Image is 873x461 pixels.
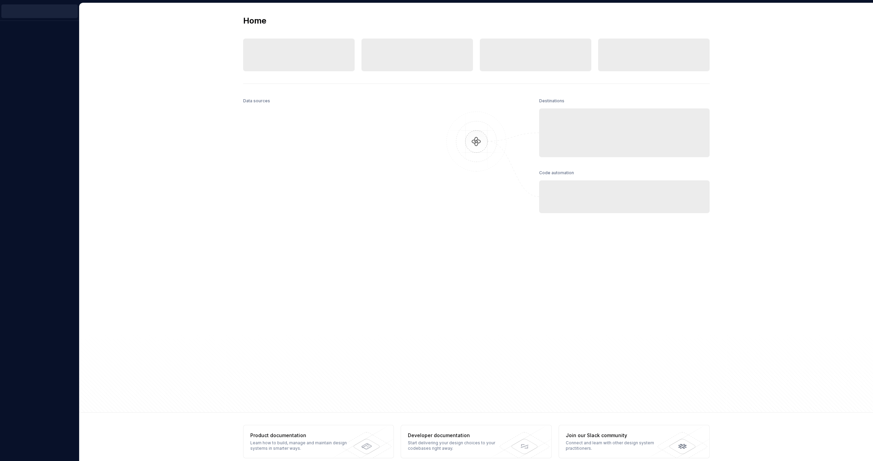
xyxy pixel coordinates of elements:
h2: Home [243,15,266,26]
div: Data sources [243,96,270,106]
div: Learn how to build, manage and maintain design systems in smarter ways. [250,440,350,451]
div: Code automation [539,168,574,178]
div: Developer documentation [408,432,507,439]
div: Start delivering your design choices to your codebases right away. [408,440,507,451]
div: Destinations [539,96,564,106]
div: Join our Slack community [566,432,665,439]
div: Product documentation [250,432,350,439]
a: Product documentationLearn how to build, manage and maintain design systems in smarter ways. [243,425,394,458]
div: Connect and learn with other design system practitioners. [566,440,665,451]
a: Developer documentationStart delivering your design choices to your codebases right away. [401,425,552,458]
a: Join our Slack communityConnect and learn with other design system practitioners. [559,425,710,458]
